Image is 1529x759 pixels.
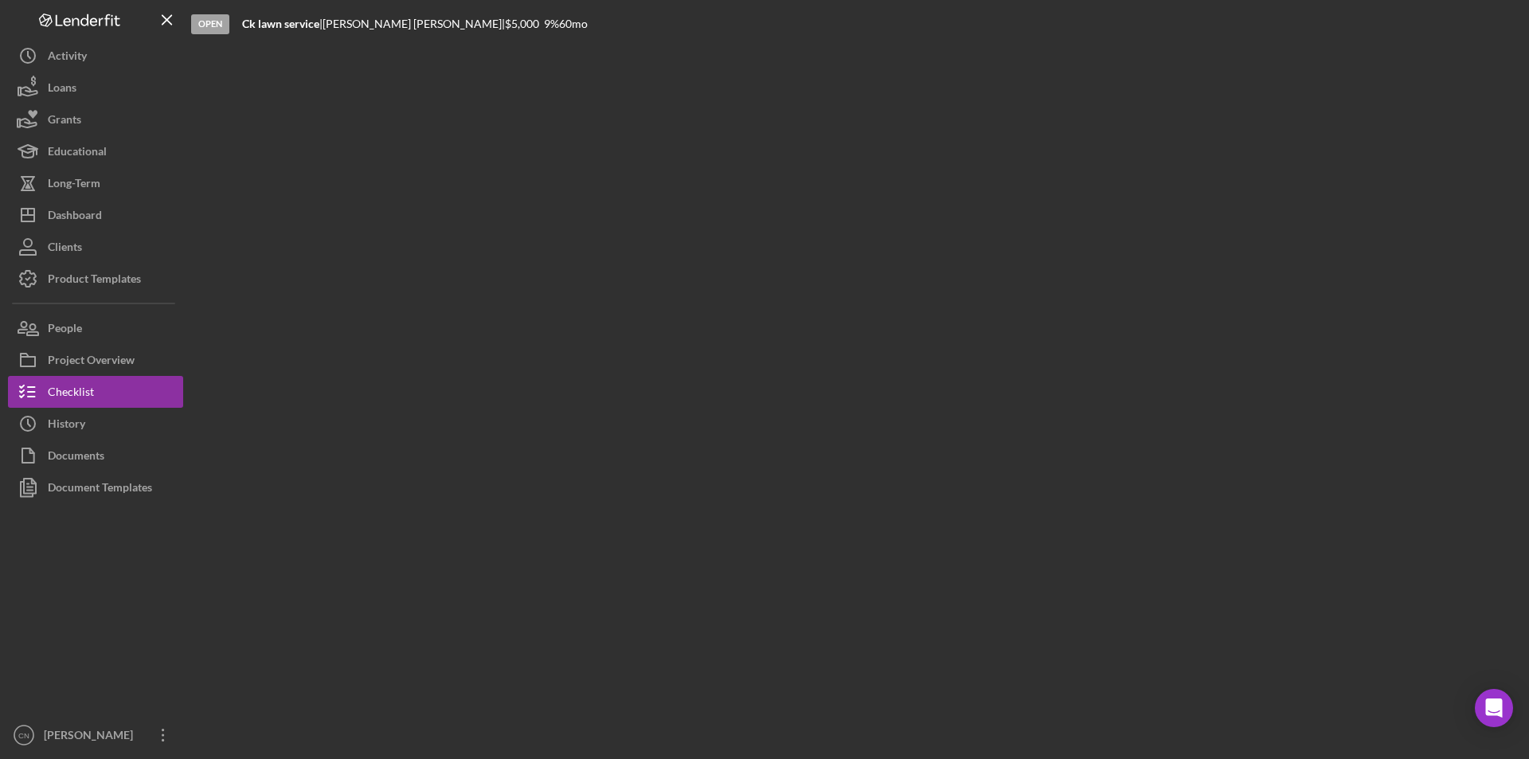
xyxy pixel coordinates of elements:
div: Educational [48,135,107,171]
div: People [48,312,82,348]
div: Grants [48,104,81,139]
div: Loans [48,72,76,108]
button: Checklist [8,376,183,408]
div: 60 mo [559,18,588,30]
button: Product Templates [8,263,183,295]
button: Long-Term [8,167,183,199]
div: Project Overview [48,344,135,380]
div: | [242,18,323,30]
span: $5,000 [505,17,539,30]
div: Documents [48,440,104,475]
div: [PERSON_NAME] [PERSON_NAME] | [323,18,505,30]
div: [PERSON_NAME] [40,719,143,755]
button: Clients [8,231,183,263]
button: History [8,408,183,440]
div: History [48,408,85,444]
button: Grants [8,104,183,135]
div: Open Intercom Messenger [1475,689,1513,727]
button: Document Templates [8,471,183,503]
div: Document Templates [48,471,152,507]
div: Clients [48,231,82,267]
div: Long-Term [48,167,100,203]
b: Ck lawn service [242,17,319,30]
button: People [8,312,183,344]
div: Activity [48,40,87,76]
button: Educational [8,135,183,167]
button: Project Overview [8,344,183,376]
button: CN[PERSON_NAME] [8,719,183,751]
button: Documents [8,440,183,471]
div: 9 % [544,18,559,30]
button: Dashboard [8,199,183,231]
div: Dashboard [48,199,102,235]
div: Open [191,14,229,34]
div: Product Templates [48,263,141,299]
text: CN [18,731,29,740]
div: Checklist [48,376,94,412]
button: Activity [8,40,183,72]
button: Loans [8,72,183,104]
